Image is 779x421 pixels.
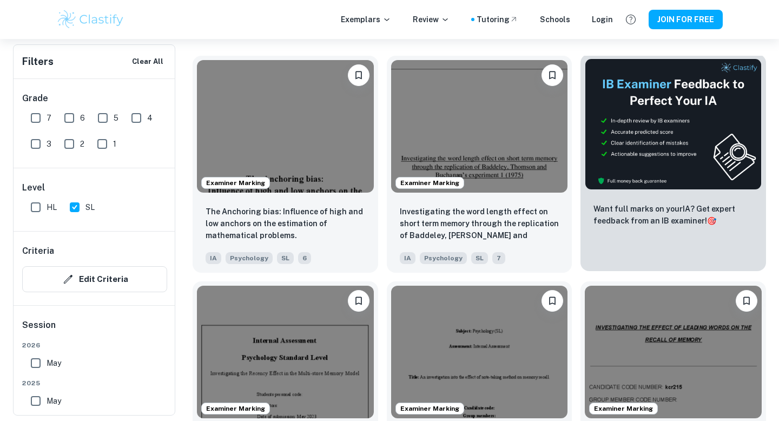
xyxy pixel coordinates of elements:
p: Review [413,14,450,25]
button: Please log in to bookmark exemplars [736,290,757,312]
h6: Filters [22,54,54,69]
span: May [47,395,61,407]
span: 6 [298,252,311,264]
h6: Grade [22,92,167,105]
span: Examiner Marking [590,404,657,413]
span: 2 [80,138,84,150]
button: Please log in to bookmark exemplars [348,290,369,312]
button: Please log in to bookmark exemplars [348,64,369,86]
button: Please log in to bookmark exemplars [542,64,563,86]
a: ThumbnailWant full marks on yourIA? Get expert feedback from an IB examiner! [580,56,766,273]
button: Please log in to bookmark exemplars [542,290,563,312]
button: Edit Criteria [22,266,167,292]
span: Examiner Marking [396,178,464,188]
img: Thumbnail [585,58,762,190]
span: 6 [80,112,85,124]
button: JOIN FOR FREE [649,10,723,29]
button: Help and Feedback [622,10,640,29]
a: Schools [540,14,570,25]
span: 🎯 [707,216,716,225]
img: Psychology IA example thumbnail: An investigation into the effect of note [391,286,568,418]
span: Examiner Marking [202,404,269,413]
span: 2026 [22,340,167,350]
a: Examiner MarkingPlease log in to bookmark exemplarsInvestigating the word length effect on short ... [387,56,572,273]
span: HL [47,201,57,213]
span: 1 [113,138,116,150]
img: Psychology IA example thumbnail: The Anchoring bias: Influence of high an [197,60,374,193]
span: 7 [47,112,51,124]
span: 5 [114,112,118,124]
p: Exemplars [341,14,391,25]
a: Examiner MarkingPlease log in to bookmark exemplarsThe Anchoring bias: Influence of high and low ... [193,56,378,273]
p: The Anchoring bias: Influence of high and low anchors on the estimation of mathematical problems. [206,206,365,241]
span: Psychology [420,252,467,264]
span: SL [85,201,95,213]
span: Examiner Marking [202,178,269,188]
img: Clastify logo [56,9,125,30]
span: May [47,357,61,369]
span: Examiner Marking [396,404,464,413]
a: Tutoring [477,14,518,25]
p: Investigating the word length effect on short term memory through the replication of Baddeley, Th... [400,206,559,242]
img: Psychology IA example thumbnail: Investigating the effect of leading word [585,286,762,418]
p: Want full marks on your IA ? Get expert feedback from an IB examiner! [593,203,753,227]
button: Clear All [129,54,166,70]
span: SL [471,252,488,264]
h6: Level [22,181,167,194]
h6: Criteria [22,245,54,258]
span: Psychology [226,252,273,264]
h6: Session [22,319,167,340]
a: Login [592,14,613,25]
span: 7 [492,252,505,264]
span: SL [277,252,294,264]
span: 4 [147,112,153,124]
span: IA [400,252,415,264]
span: 3 [47,138,51,150]
img: Psychology IA example thumbnail: Investigating the Recency Effect in the [197,286,374,418]
img: Psychology IA example thumbnail: Investigating the word length effect on [391,60,568,193]
span: IA [206,252,221,264]
span: 2025 [22,378,167,388]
